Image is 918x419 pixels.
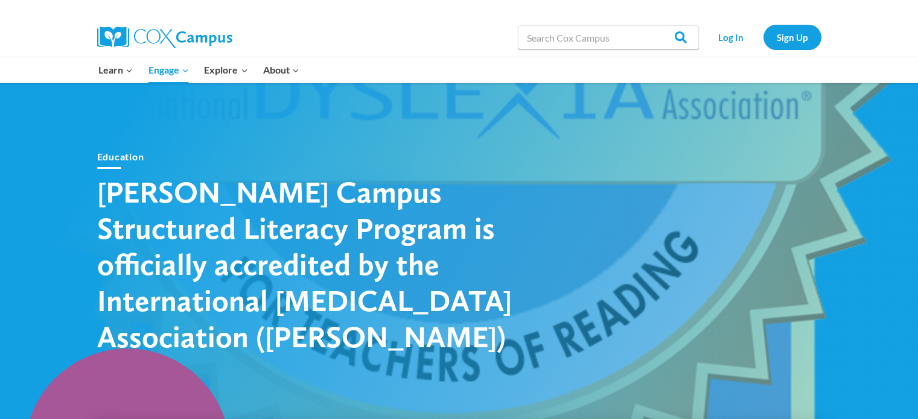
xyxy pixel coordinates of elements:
img: Cox Campus [97,27,232,48]
a: Sign Up [763,25,821,49]
span: Explore [204,62,247,78]
nav: Primary Navigation [91,57,307,83]
span: Engage [148,62,189,78]
a: Education [97,151,144,162]
span: About [263,62,299,78]
a: Log In [705,25,757,49]
input: Search Cox Campus [518,25,699,49]
nav: Secondary Navigation [705,25,821,49]
h1: [PERSON_NAME] Campus Structured Literacy Program is officially accredited by the International [M... [97,174,520,354]
span: Learn [98,62,133,78]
